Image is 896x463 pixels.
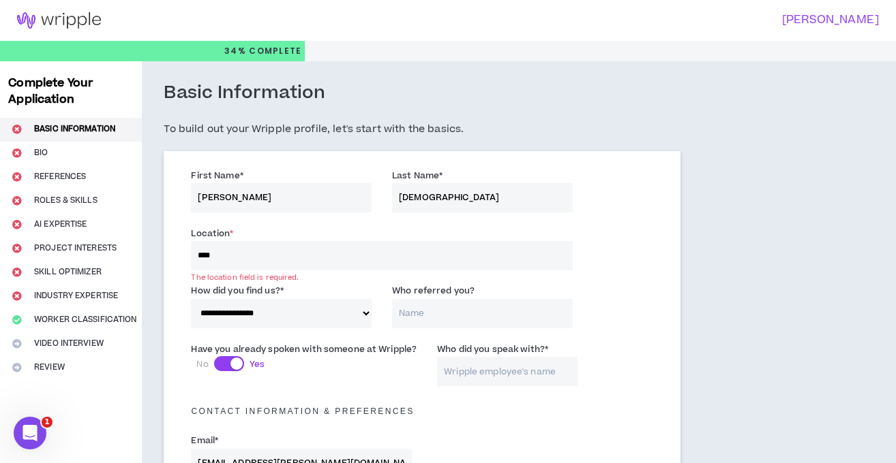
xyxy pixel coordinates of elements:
[250,358,265,370] span: Yes
[191,223,233,244] label: Location
[437,338,548,360] label: Who did you speak with?
[392,165,443,187] label: Last Name
[181,406,663,416] h5: Contact Information & preferences
[196,358,208,370] span: No
[392,183,573,212] input: Last Name
[392,299,573,328] input: Name
[224,41,302,61] p: 34%
[440,14,880,27] h3: [PERSON_NAME]
[246,45,302,57] span: Complete
[191,430,218,451] label: Email
[3,75,139,108] h3: Complete Your Application
[14,417,46,449] iframe: Intercom live chat
[191,272,572,283] div: The location field is required.
[164,82,325,105] h3: Basic Information
[437,357,578,386] input: Wripple employee's name
[164,121,680,138] h5: To build out your Wripple profile, let's start with the basics.
[392,280,475,302] label: Who referred you?
[42,417,53,428] span: 1
[191,183,372,212] input: First Name
[191,165,243,187] label: First Name
[191,280,284,302] label: How did you find us?
[214,356,244,371] button: NoYes
[191,338,417,360] label: Have you already spoken with someone at Wripple?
